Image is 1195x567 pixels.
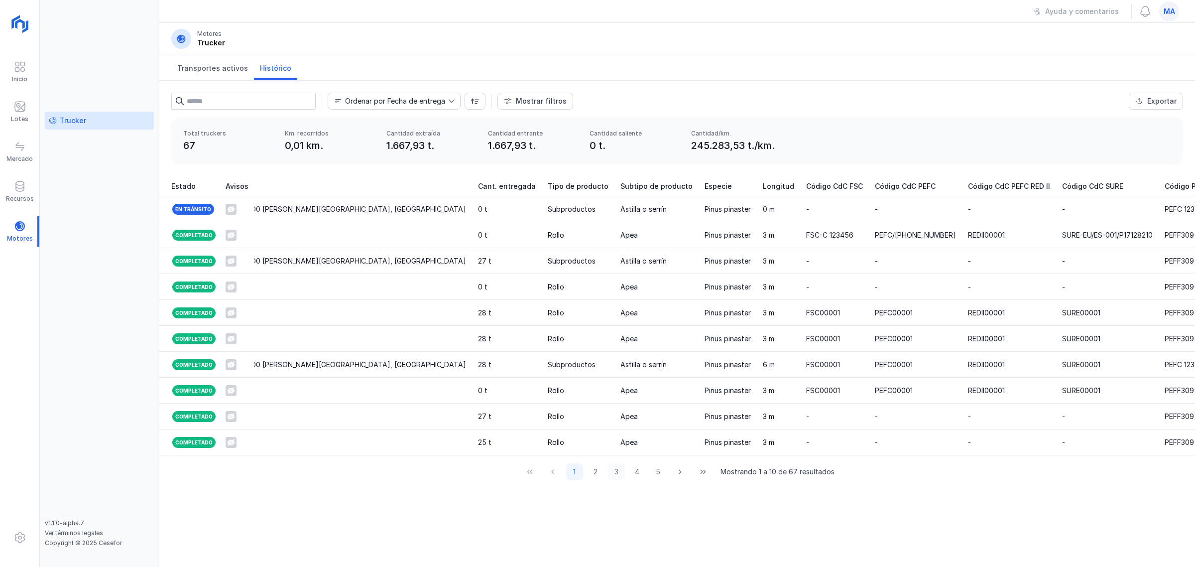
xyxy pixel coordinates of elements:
div: Apea [620,412,638,422]
div: - [806,204,809,214]
div: FSC00001 [806,386,840,396]
button: Next Page [671,463,690,480]
span: Código CdC FSC [806,181,863,191]
div: Pinus pinaster [705,282,751,292]
button: Ayuda y comentarios [1027,3,1125,20]
button: Page 3 [608,463,625,480]
div: Pinus pinaster [705,412,751,422]
div: PEFF309 [1165,282,1194,292]
div: - [875,256,878,266]
div: PEFC00001 [875,308,913,318]
div: Trucker [60,116,86,126]
div: SURE00001 [1062,334,1100,344]
div: - [875,437,878,447]
a: Transportes activos [171,55,254,80]
div: - [875,282,878,292]
div: 3 m [763,282,774,292]
div: Total truckers [183,130,273,138]
span: Código CdC PEFC [875,181,936,191]
div: 0 t [478,282,487,292]
div: 0 t [478,230,487,240]
span: Histórico [260,63,291,73]
div: 67 [183,139,273,152]
div: Completado [171,281,217,293]
div: PEFC00001 [875,360,913,370]
div: Km. recorridos [285,130,374,138]
div: Apea [620,308,638,318]
div: Recursos [6,195,34,203]
span: ma [1164,6,1175,16]
div: Subproductos [548,204,596,214]
div: - [968,437,971,447]
div: 0 m [763,204,775,214]
div: Cantidad saliente [590,130,679,138]
div: Astilla o serrín [620,256,667,266]
div: Pinus pinaster [705,308,751,318]
div: Pinus pinaster [705,334,751,344]
span: Mostrando 1 a 10 de 67 resultados [720,467,835,477]
div: - [875,204,878,214]
div: 0 t [478,386,487,396]
span: Especie [705,181,732,191]
span: Longitud [763,181,794,191]
img: logoRight.svg [7,11,32,36]
button: Last Page [694,463,713,480]
div: Rollo [548,412,564,422]
div: PEFF309 [1165,412,1194,422]
span: Código CdC SURE [1062,181,1123,191]
div: Astilla o serrín [620,204,667,214]
div: - [806,256,809,266]
div: - [875,412,878,422]
div: 1.667,93 t. [488,139,578,152]
div: PEFF309 [1165,334,1194,344]
div: Completado [171,358,217,371]
div: Copyright © 2025 Cesefor [45,539,154,547]
div: 0,01 km. [285,139,374,152]
span: Cant. entregada [478,181,536,191]
div: Subproductos [548,256,596,266]
div: REDII00001 [968,308,1005,318]
div: REDII00001 [968,334,1005,344]
div: 28 t [478,308,491,318]
div: Apea [620,386,638,396]
span: Transportes activos [177,63,248,73]
div: Pinus pinaster [705,386,751,396]
div: Ayuda y comentarios [1045,6,1119,16]
div: Apea [620,334,638,344]
div: 3 m [763,334,774,344]
div: - [806,437,809,447]
div: PEFF309 [1165,308,1194,318]
div: Completado [171,436,217,449]
div: 0 t. [590,139,679,152]
a: Histórico [254,55,297,80]
div: 3 m [763,386,774,396]
div: REDII00001 [968,386,1005,396]
div: SURE00001 [1062,386,1100,396]
span: Subtipo de producto [620,181,693,191]
a: Trucker [45,112,154,130]
div: Completado [171,410,217,423]
div: Rollo [548,334,564,344]
div: 27 t [478,412,491,422]
div: Pinus pinaster [705,256,751,266]
div: Completado [171,384,217,397]
span: Código CdC PEFC RED II [968,181,1050,191]
div: 245.283,53 t./km. [691,139,781,152]
div: Pinus pinaster [705,230,751,240]
div: Cantidad/km. [691,130,781,138]
div: Motores [197,30,222,38]
button: Page 5 [650,463,667,480]
div: - [968,412,971,422]
span: Fecha de entrega [328,93,448,109]
div: - [1062,204,1065,214]
div: 3 m [763,308,774,318]
div: Trucker [197,38,225,48]
div: PEFC/[PHONE_NUMBER] [875,230,956,240]
div: - [1062,412,1065,422]
div: Completado [171,255,217,268]
div: Rollo [548,230,564,240]
div: Cantidad extraída [386,130,476,138]
div: Pinus pinaster [705,360,751,370]
div: SURE00001 [1062,308,1100,318]
div: - [806,282,809,292]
